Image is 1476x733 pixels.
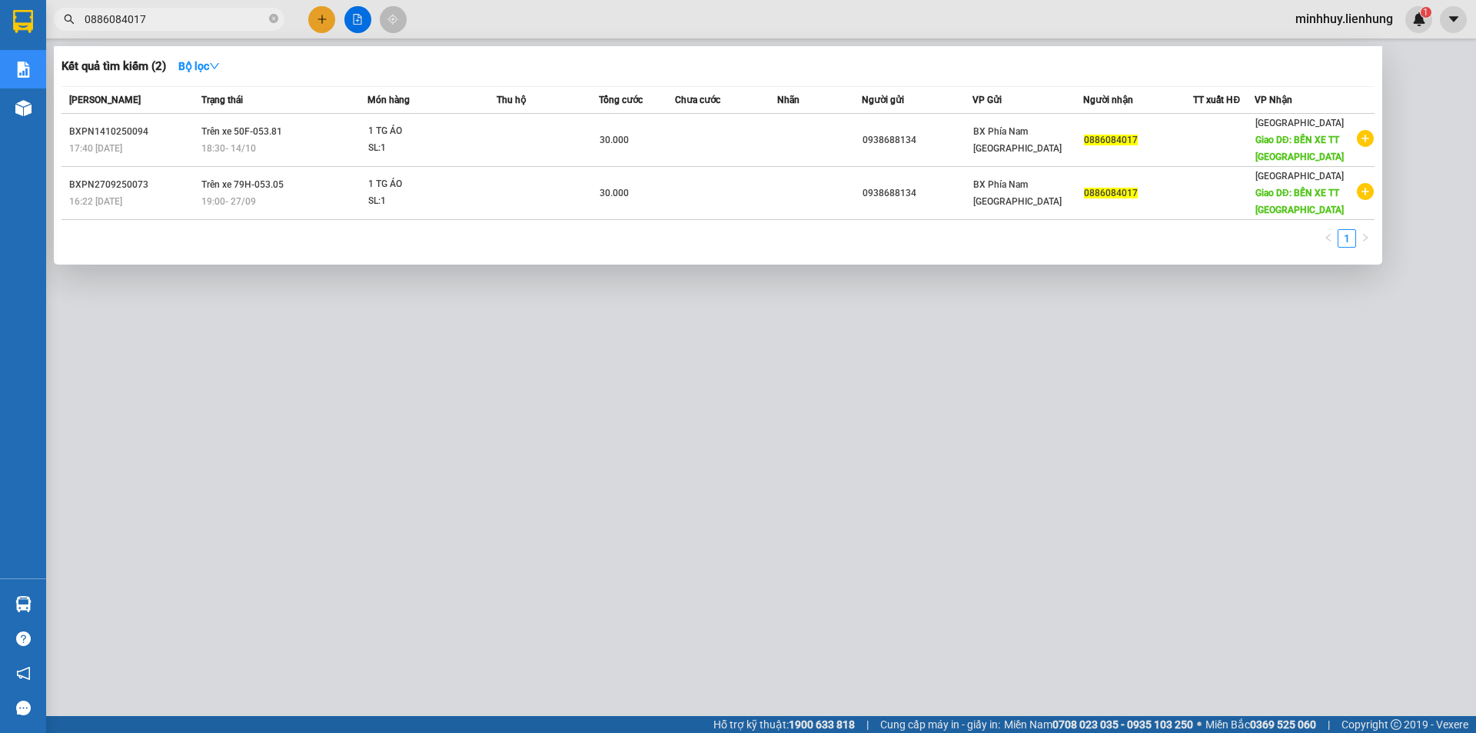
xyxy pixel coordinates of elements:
[69,177,197,193] div: BXPN2709250073
[201,196,256,207] span: 19:00 - 27/09
[269,12,278,27] span: close-circle
[201,179,284,190] span: Trên xe 79H-053.05
[201,95,243,105] span: Trạng thái
[600,188,629,198] span: 30.000
[16,631,31,646] span: question-circle
[15,62,32,78] img: solution-icon
[1255,95,1292,105] span: VP Nhận
[209,61,220,72] span: down
[777,95,799,105] span: Nhãn
[1357,130,1374,147] span: plus-circle
[16,701,31,715] span: message
[16,666,31,681] span: notification
[178,60,220,72] strong: Bộ lọc
[600,135,629,145] span: 30.000
[1084,135,1138,145] span: 0886084017
[1084,188,1138,198] span: 0886084017
[1255,188,1344,215] span: Giao DĐ: BẾN XE TT [GEOGRAPHIC_DATA]
[862,95,904,105] span: Người gửi
[368,193,484,210] div: SL: 1
[973,179,1062,207] span: BX Phía Nam [GEOGRAPHIC_DATA]
[1193,95,1240,105] span: TT xuất HĐ
[497,95,526,105] span: Thu hộ
[166,54,232,78] button: Bộ lọcdown
[1338,229,1356,248] li: 1
[15,596,32,612] img: warehouse-icon
[863,132,972,148] div: 0938688134
[1255,171,1344,182] span: [GEOGRAPHIC_DATA]
[367,95,410,105] span: Món hàng
[15,100,32,116] img: warehouse-icon
[69,196,122,207] span: 16:22 [DATE]
[1319,229,1338,248] li: Previous Page
[675,95,720,105] span: Chưa cước
[599,95,643,105] span: Tổng cước
[1255,118,1344,128] span: [GEOGRAPHIC_DATA]
[69,143,122,154] span: 17:40 [DATE]
[1357,183,1374,200] span: plus-circle
[69,124,197,140] div: BXPN1410250094
[201,143,256,154] span: 18:30 - 14/10
[13,10,33,33] img: logo-vxr
[863,185,972,202] div: 0938688134
[368,176,484,193] div: 1 TG ÁO
[1356,229,1375,248] button: right
[1319,229,1338,248] button: left
[1356,229,1375,248] li: Next Page
[85,11,266,28] input: Tìm tên, số ĐT hoặc mã đơn
[269,14,278,23] span: close-circle
[1338,230,1355,247] a: 1
[1083,95,1133,105] span: Người nhận
[1361,233,1370,242] span: right
[1324,233,1333,242] span: left
[368,123,484,140] div: 1 TG ÁO
[972,95,1002,105] span: VP Gửi
[973,126,1062,154] span: BX Phía Nam [GEOGRAPHIC_DATA]
[368,140,484,157] div: SL: 1
[201,126,282,137] span: Trên xe 50F-053.81
[61,58,166,75] h3: Kết quả tìm kiếm ( 2 )
[1255,135,1344,162] span: Giao DĐ: BẾN XE TT [GEOGRAPHIC_DATA]
[69,95,141,105] span: [PERSON_NAME]
[64,14,75,25] span: search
